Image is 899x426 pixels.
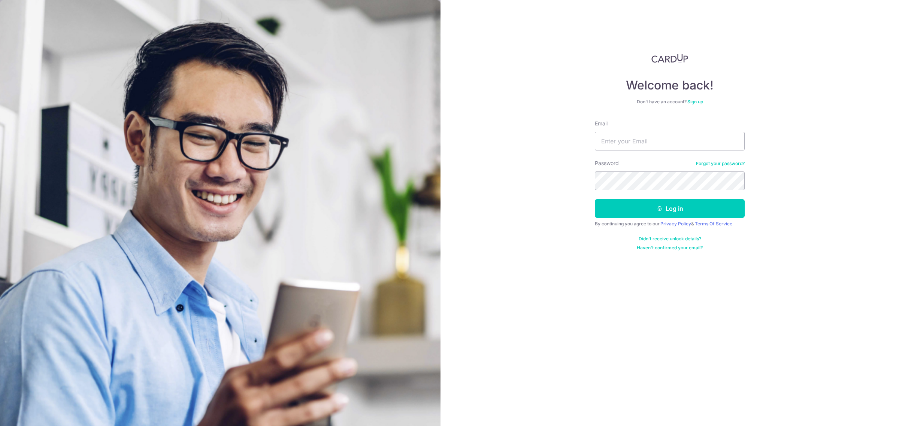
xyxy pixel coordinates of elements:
[595,159,619,167] label: Password
[595,199,745,218] button: Log in
[696,161,745,167] a: Forgot your password?
[687,99,703,104] a: Sign up
[695,221,732,226] a: Terms Of Service
[595,221,745,227] div: By continuing you agree to our &
[639,236,701,242] a: Didn't receive unlock details?
[595,132,745,150] input: Enter your Email
[595,99,745,105] div: Don’t have an account?
[595,120,608,127] label: Email
[637,245,703,251] a: Haven't confirmed your email?
[660,221,691,226] a: Privacy Policy
[595,78,745,93] h4: Welcome back!
[651,54,688,63] img: CardUp Logo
